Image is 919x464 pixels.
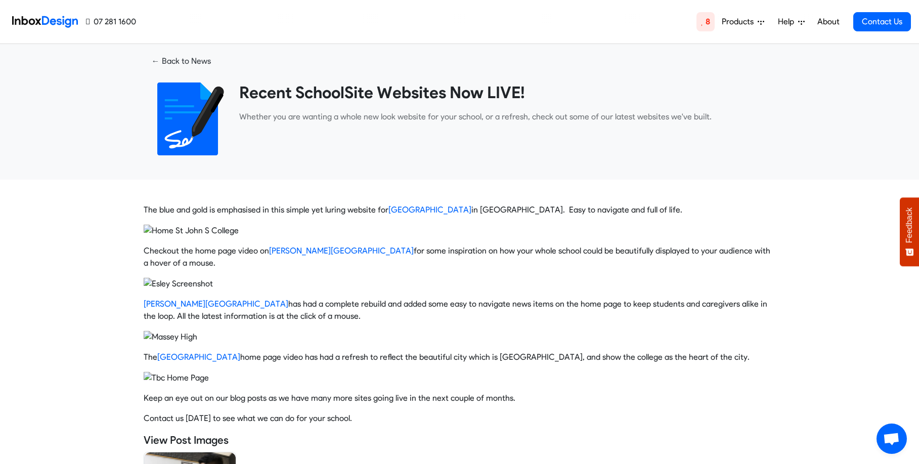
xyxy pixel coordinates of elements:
p: Checkout the home page video on for some inspiration on how your whole school could be beautifull... [144,245,776,269]
span: Products [722,16,758,28]
a: [PERSON_NAME][GEOGRAPHIC_DATA] [269,246,414,256]
button: Feedback - Show survey [900,197,919,266]
a: 07 281 1600 [86,16,136,28]
p: Contact us [DATE] to see what we can do for your school. [144,412,776,425]
img: Home St John S College [144,225,239,237]
a: 8 [696,12,715,31]
a: Products [718,12,768,32]
a: [GEOGRAPHIC_DATA] [388,205,471,215]
heading: Recent SchoolSite Websites Now LIVE! [239,82,768,103]
p: The home page video has had a refresh to reflect the beautiful city which is [GEOGRAPHIC_DATA], a... [144,351,776,363]
p: has had a complete rebuild and added some easy to navigate news items on the home page to keep st... [144,298,776,322]
a: Contact Us [853,12,911,31]
img: Esley Screenshot [144,278,213,290]
a: [GEOGRAPHIC_DATA] [157,352,240,362]
a: About [814,12,842,32]
span: Feedback [905,207,914,243]
img: Tbc Home Page [144,372,209,384]
p: The blue and gold is emphasised in this simple yet luring website for in [GEOGRAPHIC_DATA]. Easy ... [144,204,776,216]
p: Keep an eye out on our blog posts as we have many more sites going live in the next couple of mon... [144,392,776,404]
span: 8 [706,17,710,26]
h5: View Post Images [144,433,776,448]
img: Massey High [144,331,197,343]
a: [PERSON_NAME][GEOGRAPHIC_DATA] [144,299,288,309]
div: Open chat [877,424,907,454]
a: ← Back to News [144,52,219,70]
span: Help [778,16,798,28]
img: 2022_01_18_icon_signature.svg [151,82,224,155]
a: Help [774,12,809,32]
p: ​Whether you are wanting a whole new look website for your school, or a refresh, check out some o... [239,111,768,123]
